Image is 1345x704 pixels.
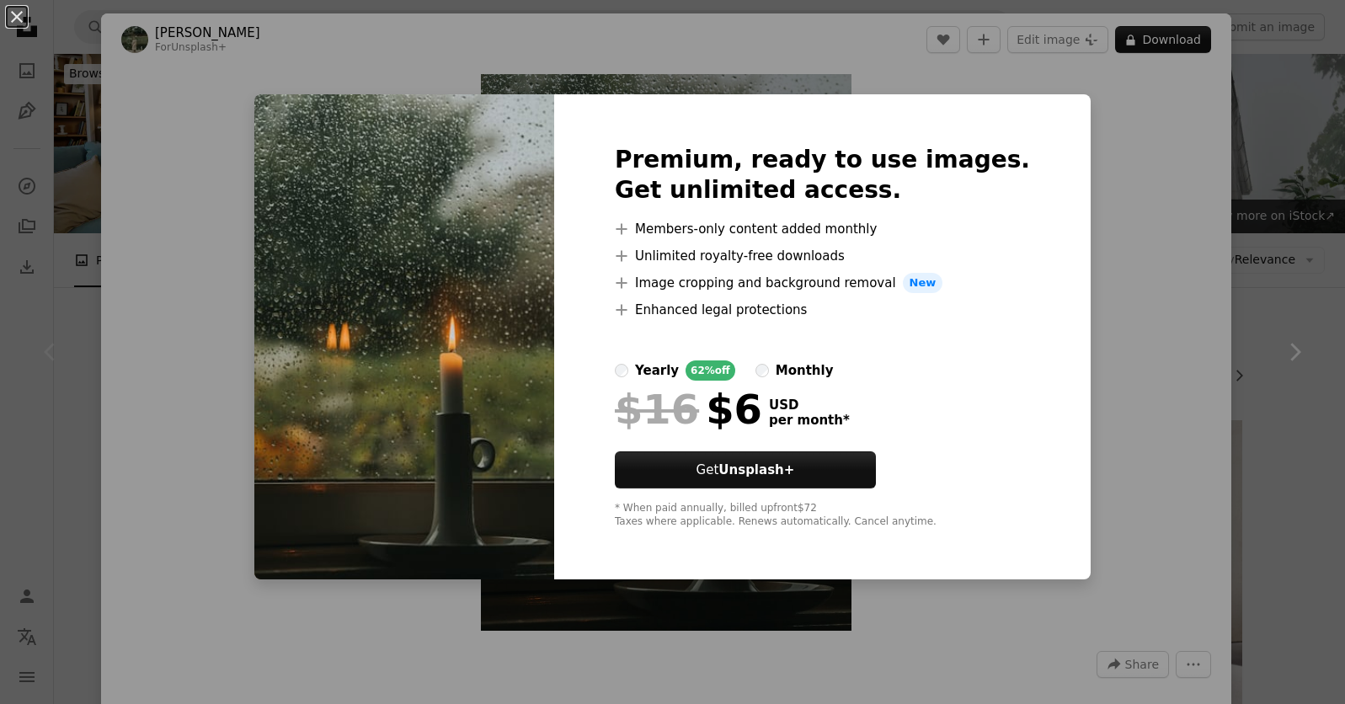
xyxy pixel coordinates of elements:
li: Enhanced legal protections [615,300,1030,320]
li: Unlimited royalty-free downloads [615,246,1030,266]
li: Members-only content added monthly [615,219,1030,239]
input: yearly62%off [615,364,628,377]
input: monthly [755,364,769,377]
div: * When paid annually, billed upfront $72 Taxes where applicable. Renews automatically. Cancel any... [615,502,1030,529]
div: $6 [615,387,762,431]
h2: Premium, ready to use images. Get unlimited access. [615,145,1030,205]
li: Image cropping and background removal [615,273,1030,293]
div: 62% off [686,360,735,381]
span: $16 [615,387,699,431]
span: New [903,273,943,293]
div: monthly [776,360,834,381]
img: premium_photo-1666717576644-5701d3406840 [254,94,554,579]
button: GetUnsplash+ [615,451,876,488]
span: per month * [769,413,850,428]
span: USD [769,397,850,413]
strong: Unsplash+ [718,462,794,477]
div: yearly [635,360,679,381]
